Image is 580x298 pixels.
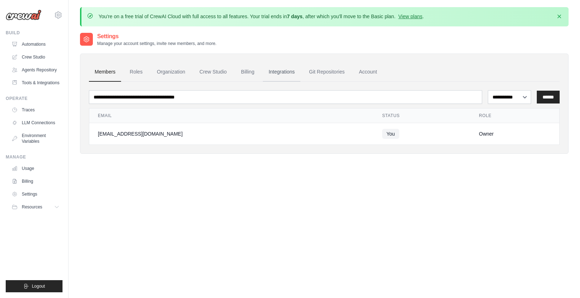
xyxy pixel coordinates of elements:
[6,280,62,292] button: Logout
[97,32,216,41] h2: Settings
[151,62,191,82] a: Organization
[89,62,121,82] a: Members
[9,64,62,76] a: Agents Repository
[9,104,62,116] a: Traces
[398,14,422,19] a: View plans
[9,77,62,89] a: Tools & Integrations
[382,129,399,139] span: You
[9,39,62,50] a: Automations
[470,108,559,123] th: Role
[479,130,551,137] div: Owner
[9,51,62,63] a: Crew Studio
[9,201,62,213] button: Resources
[6,96,62,101] div: Operate
[97,41,216,46] p: Manage your account settings, invite new members, and more.
[22,204,42,210] span: Resources
[194,62,232,82] a: Crew Studio
[32,283,45,289] span: Logout
[353,62,383,82] a: Account
[6,10,41,20] img: Logo
[98,130,365,137] div: [EMAIL_ADDRESS][DOMAIN_NAME]
[9,176,62,187] a: Billing
[99,13,424,20] p: You're on a free trial of CrewAI Cloud with full access to all features. Your trial ends in , aft...
[235,62,260,82] a: Billing
[374,108,470,123] th: Status
[9,117,62,128] a: LLM Connections
[9,130,62,147] a: Environment Variables
[303,62,350,82] a: Git Repositories
[263,62,300,82] a: Integrations
[6,30,62,36] div: Build
[124,62,148,82] a: Roles
[9,163,62,174] a: Usage
[287,14,302,19] strong: 7 days
[89,108,374,123] th: Email
[9,188,62,200] a: Settings
[6,154,62,160] div: Manage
